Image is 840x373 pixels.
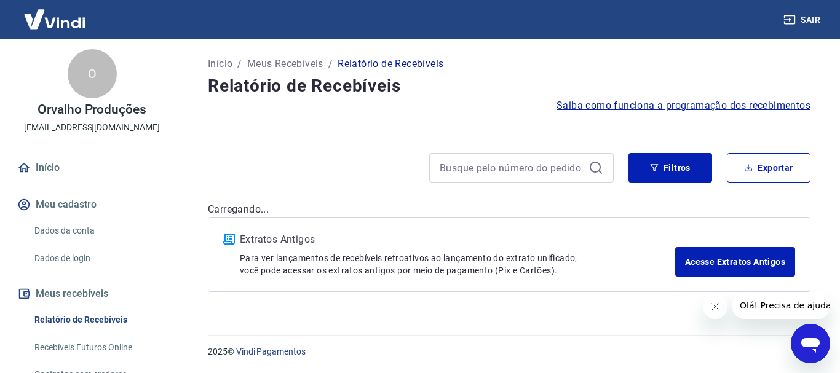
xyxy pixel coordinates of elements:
button: Exportar [727,153,810,183]
input: Busque pelo número do pedido [440,159,584,177]
iframe: Mensagem da empresa [732,292,830,319]
a: Dados da conta [30,218,169,243]
p: Orvalho Produções [38,103,146,116]
iframe: Fechar mensagem [703,294,727,319]
img: ícone [223,234,235,245]
a: Início [15,154,169,181]
div: O [68,49,117,98]
a: Dados de login [30,246,169,271]
a: Recebíveis Futuros Online [30,335,169,360]
a: Saiba como funciona a programação dos recebimentos [557,98,810,113]
a: Vindi Pagamentos [236,347,306,356]
p: Para ver lançamentos de recebíveis retroativos ao lançamento do extrato unificado, você pode aces... [240,252,675,277]
button: Meu cadastro [15,191,169,218]
iframe: Botão para abrir a janela de mensagens [791,324,830,363]
h4: Relatório de Recebíveis [208,74,810,98]
p: 2025 © [208,345,810,358]
p: Carregando... [208,202,810,217]
p: [EMAIL_ADDRESS][DOMAIN_NAME] [24,121,160,134]
a: Relatório de Recebíveis [30,307,169,332]
p: Relatório de Recebíveis [338,57,443,71]
img: Vindi [15,1,95,38]
button: Filtros [628,153,712,183]
p: Extratos Antigos [240,232,675,247]
p: / [237,57,242,71]
span: Olá! Precisa de ajuda? [7,9,103,18]
button: Meus recebíveis [15,280,169,307]
p: / [328,57,333,71]
a: Meus Recebíveis [247,57,323,71]
a: Acesse Extratos Antigos [675,247,795,277]
button: Sair [781,9,825,31]
a: Início [208,57,232,71]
